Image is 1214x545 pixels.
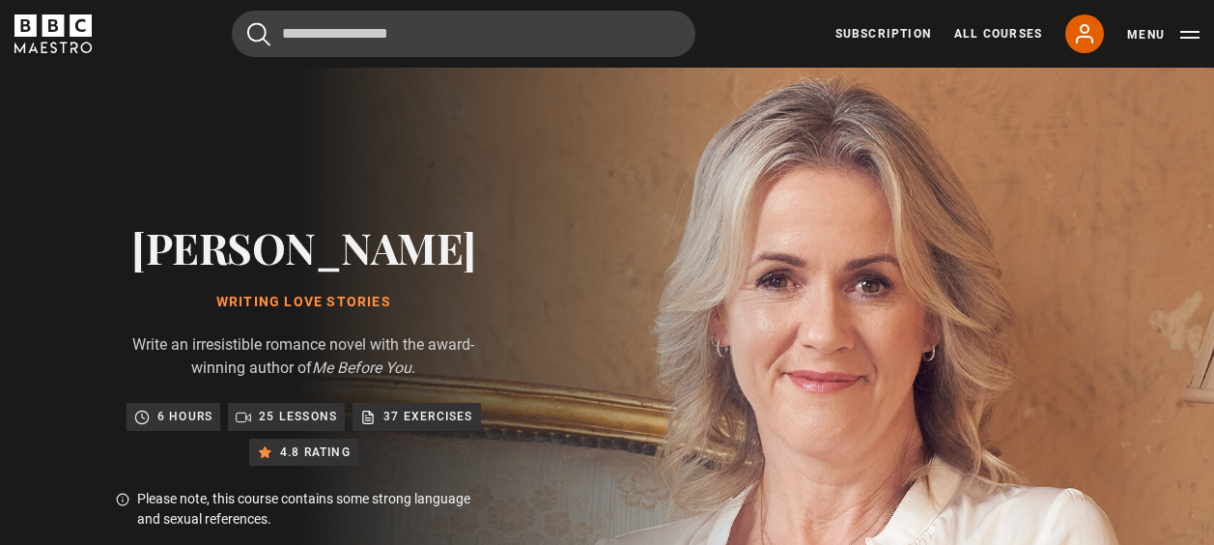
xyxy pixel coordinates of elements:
p: 25 lessons [259,407,337,426]
a: Subscription [835,25,931,43]
p: 6 hours [157,407,212,426]
svg: BBC Maestro [14,14,92,53]
p: Write an irresistible romance novel with the award-winning author of . [116,333,492,380]
a: All Courses [954,25,1042,43]
p: 37 exercises [383,407,472,426]
h2: [PERSON_NAME] [116,222,492,272]
button: Toggle navigation [1127,25,1200,44]
p: Please note, this course contains some strong language and sexual references. [137,489,492,530]
h1: Writing Love Stories [116,295,492,310]
input: Search [232,11,695,57]
button: Submit the search query [247,22,270,46]
i: Me Before You [312,359,411,377]
p: 4.8 rating [280,443,351,462]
